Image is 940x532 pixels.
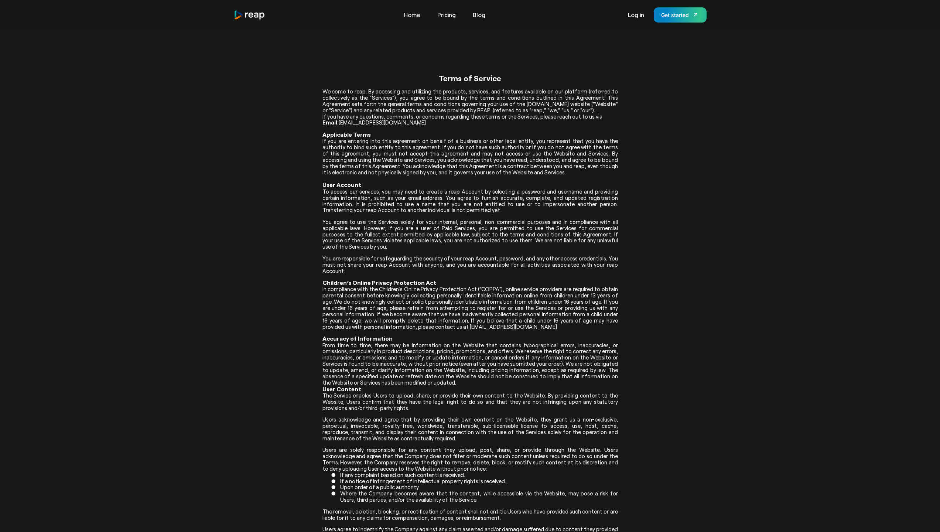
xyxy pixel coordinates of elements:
span: The removal, deletion, blocking, or rectification of content shall not entitle Users who have pro... [322,508,618,521]
img: reap logo [234,10,266,20]
span: If any complaint based on such content is received. [340,471,465,478]
span: You are responsible for safeguarding the security of your reap Account, password, and any other a... [322,255,618,274]
span: Terms of Service [439,74,501,83]
span: Upon order of a public authority. [340,484,420,490]
span: User Content [322,385,361,392]
span: If a notice of infringement of intellectual property rights is received. [340,478,506,484]
a: Blog [469,9,489,21]
a: Get started [654,7,707,23]
span: Email: [322,119,339,126]
a: home [234,10,266,20]
span: [EMAIL_ADDRESS][DOMAIN_NAME] [339,119,426,126]
span: To access our services, you may need to create a reap Account by selecting a password and usernam... [322,188,618,214]
span: Accuracy of Information [322,335,393,342]
span: User Account [322,181,361,188]
span: Where the Company becomes aware that the content, while accessible via the Website, may pose a ri... [340,490,618,503]
div: Get started [661,11,689,19]
a: Home [400,9,424,21]
span: Welcome to reap. By accessing and utilizing the products, services, and features available on our... [322,88,618,119]
span: In compliance with the Children’s Online Privacy Protection Act (“COPPA”), online service provide... [322,286,618,330]
a: Log in [624,9,648,21]
span: If you are entering into this agreement on behalf of a business or other legal entity, you repres... [322,137,618,175]
span: The Service enables Users to upload, share, or provide their own content to the Website. By provi... [322,392,618,411]
span: Children’s Online Privacy Protection Act [322,279,436,286]
span: Applicable Terms [322,131,371,138]
span: Users acknowledge and agree that by providing their own content on the Website, they grant us a n... [322,416,618,441]
span: You agree to use the Services solely for your internal, personal, non-commercial purposes and in ... [322,218,618,250]
span: Users are solely responsible for any content they upload, post, share, or provide through the Web... [322,446,618,472]
a: Pricing [434,9,459,21]
span: From time to time, there may be information on the Website that contains typographical errors, in... [322,342,618,386]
